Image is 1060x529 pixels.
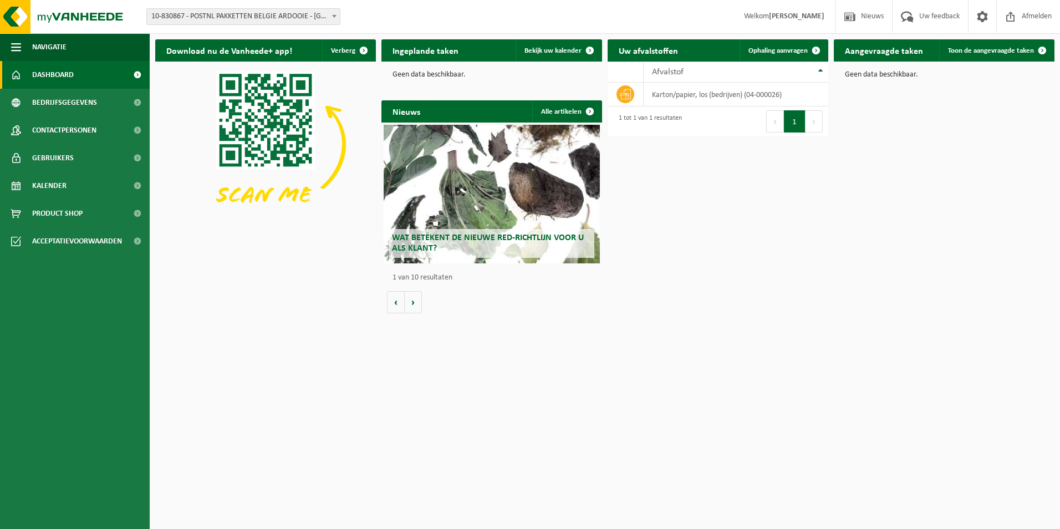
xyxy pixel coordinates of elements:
[32,227,122,255] span: Acceptatievoorwaarden
[384,125,600,263] a: Wat betekent de nieuwe RED-richtlijn voor u als klant?
[147,9,340,24] span: 10-830867 - POSTNL PAKKETTEN BELGIE ARDOOIE - ARDOOIE
[155,62,376,227] img: Download de VHEPlus App
[834,39,934,61] h2: Aangevraagde taken
[766,110,784,133] button: Previous
[322,39,375,62] button: Verberg
[845,71,1043,79] p: Geen data beschikbaar.
[516,39,601,62] a: Bekijk uw kalender
[613,109,682,134] div: 1 tot 1 van 1 resultaten
[769,12,824,21] strong: [PERSON_NAME]
[32,61,74,89] span: Dashboard
[32,116,96,144] span: Contactpersonen
[608,39,689,61] h2: Uw afvalstoffen
[740,39,827,62] a: Ophaling aanvragen
[381,100,431,122] h2: Nieuws
[405,291,422,313] button: Volgende
[784,110,806,133] button: 1
[524,47,582,54] span: Bekijk uw kalender
[392,233,584,253] span: Wat betekent de nieuwe RED-richtlijn voor u als klant?
[32,89,97,116] span: Bedrijfsgegevens
[948,47,1034,54] span: Toon de aangevraagde taken
[393,274,597,282] p: 1 van 10 resultaten
[748,47,808,54] span: Ophaling aanvragen
[146,8,340,25] span: 10-830867 - POSTNL PAKKETTEN BELGIE ARDOOIE - ARDOOIE
[939,39,1053,62] a: Toon de aangevraagde taken
[32,33,67,61] span: Navigatie
[32,144,74,172] span: Gebruikers
[644,83,828,106] td: karton/papier, los (bedrijven) (04-000026)
[652,68,684,77] span: Afvalstof
[155,39,303,61] h2: Download nu de Vanheede+ app!
[387,291,405,313] button: Vorige
[806,110,823,133] button: Next
[32,172,67,200] span: Kalender
[532,100,601,123] a: Alle artikelen
[393,71,591,79] p: Geen data beschikbaar.
[381,39,470,61] h2: Ingeplande taken
[331,47,355,54] span: Verberg
[32,200,83,227] span: Product Shop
